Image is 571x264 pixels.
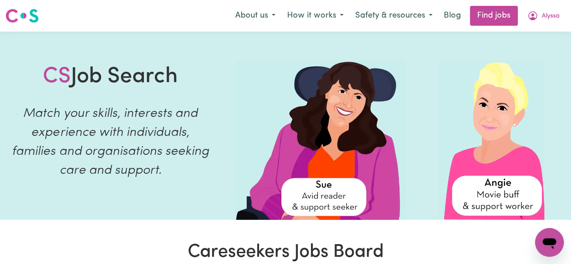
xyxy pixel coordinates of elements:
span: CS [43,66,70,88]
span: Alyssa [542,11,560,21]
p: Match your skills, interests and experience with individuals, families and organisations seeking ... [11,104,210,180]
button: How it works [281,6,349,25]
button: My Account [521,6,566,25]
button: About us [229,6,281,25]
img: Careseekers logo [5,8,39,24]
a: Blog [438,6,466,26]
iframe: Button to launch messaging window [535,228,564,257]
h1: Job Search [43,64,177,90]
a: Careseekers logo [5,5,39,26]
a: Find jobs [470,6,518,26]
button: Safety & resources [349,6,438,25]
